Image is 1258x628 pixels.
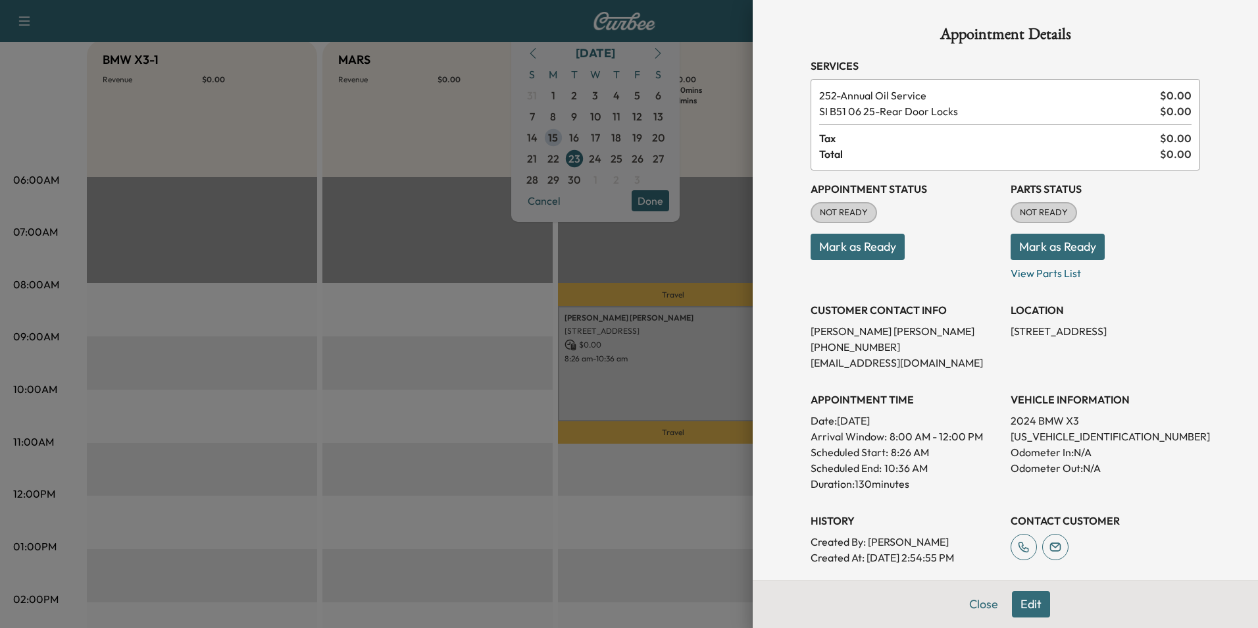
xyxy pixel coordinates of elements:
p: [STREET_ADDRESS] [1011,323,1200,339]
h3: Services [811,58,1200,74]
p: 10:36 AM [884,460,928,476]
span: $ 0.00 [1160,88,1192,103]
p: [US_VEHICLE_IDENTIFICATION_NUMBER] [1011,429,1200,444]
span: $ 0.00 [1160,103,1192,119]
span: Tax [819,130,1160,146]
button: Close [961,591,1007,617]
p: View Parts List [1011,260,1200,281]
p: [PHONE_NUMBER] [811,339,1000,355]
span: Total [819,146,1160,162]
p: Scheduled Start: [811,444,888,460]
span: 8:00 AM - 12:00 PM [890,429,983,444]
h3: LOCATION [1011,302,1200,318]
span: Rear Door Locks [819,103,1155,119]
h3: VEHICLE INFORMATION [1011,392,1200,407]
h3: CUSTOMER CONTACT INFO [811,302,1000,318]
h3: APPOINTMENT TIME [811,392,1000,407]
p: 2024 BMW X3 [1011,413,1200,429]
p: Arrival Window: [811,429,1000,444]
p: Duration: 130 minutes [811,476,1000,492]
p: Date: [DATE] [811,413,1000,429]
span: Annual Oil Service [819,88,1155,103]
p: Created By : [PERSON_NAME] [811,534,1000,550]
h3: Appointment Status [811,181,1000,197]
span: $ 0.00 [1160,146,1192,162]
p: 8:26 AM [891,444,929,460]
p: Odometer Out: N/A [1011,460,1200,476]
span: $ 0.00 [1160,130,1192,146]
p: [PERSON_NAME] [PERSON_NAME] [811,323,1000,339]
h3: Parts Status [1011,181,1200,197]
span: NOT READY [812,206,876,219]
h3: CONTACT CUSTOMER [1011,513,1200,529]
p: Created At : [DATE] 2:54:55 PM [811,550,1000,565]
button: Mark as Ready [811,234,905,260]
p: Odometer In: N/A [1011,444,1200,460]
h3: History [811,513,1000,529]
button: Edit [1012,591,1050,617]
h1: Appointment Details [811,26,1200,47]
p: Scheduled End: [811,460,882,476]
button: Mark as Ready [1011,234,1105,260]
p: [EMAIL_ADDRESS][DOMAIN_NAME] [811,355,1000,371]
span: NOT READY [1012,206,1076,219]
